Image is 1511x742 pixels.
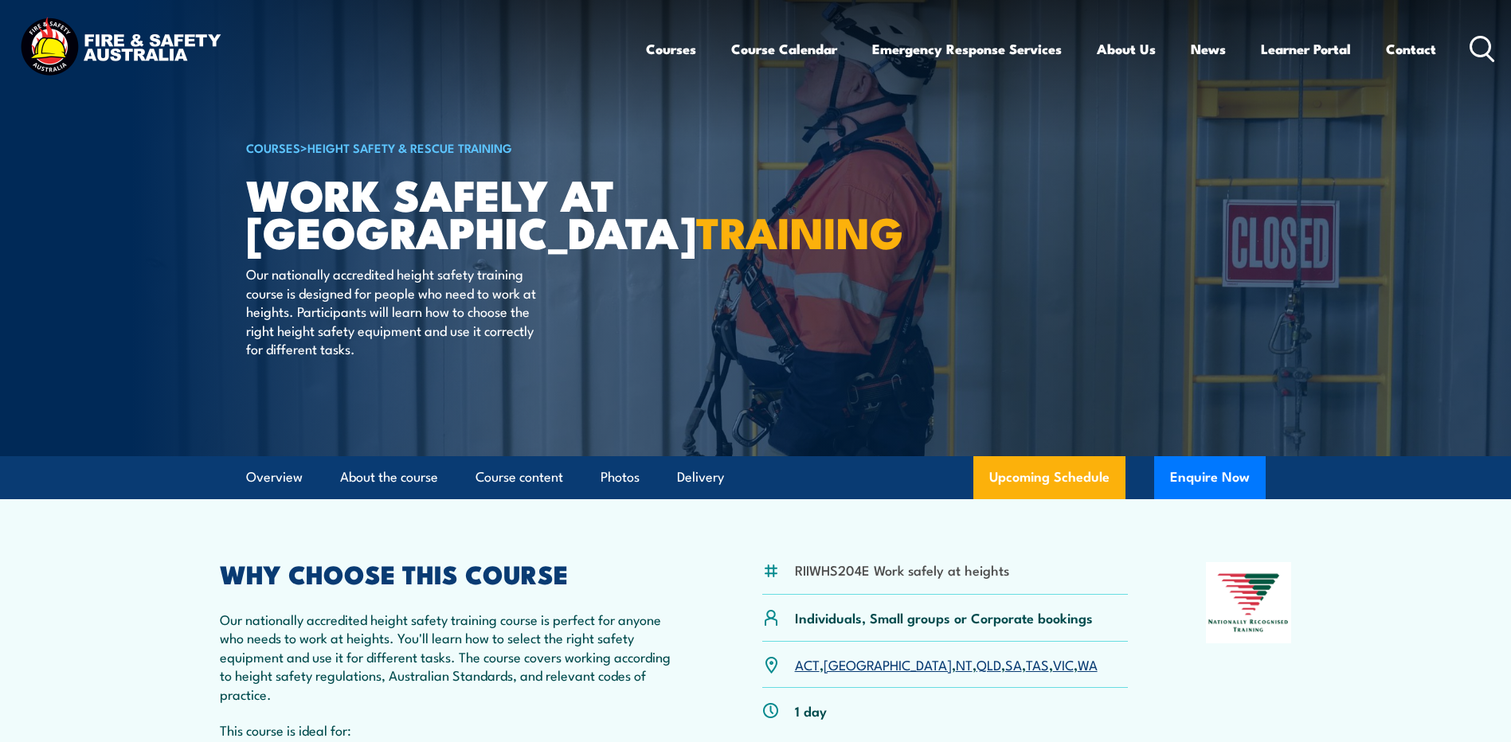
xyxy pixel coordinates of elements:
[795,654,820,674] a: ACT
[307,139,512,156] a: Height Safety & Rescue Training
[220,610,685,703] p: Our nationally accredited height safety training course is perfect for anyone who needs to work a...
[1026,654,1049,674] a: TAS
[246,456,303,498] a: Overview
[246,264,537,357] p: Our nationally accredited height safety training course is designed for people who need to work a...
[1206,562,1292,643] img: Nationally Recognised Training logo.
[601,456,640,498] a: Photos
[795,701,827,720] p: 1 day
[1097,28,1156,70] a: About Us
[246,175,640,249] h1: Work Safely at [GEOGRAPHIC_DATA]
[696,197,903,264] strong: TRAINING
[646,28,696,70] a: Courses
[246,138,640,157] h6: >
[1261,28,1351,70] a: Learner Portal
[340,456,438,498] a: About the course
[677,456,724,498] a: Delivery
[1386,28,1436,70] a: Contact
[1191,28,1226,70] a: News
[872,28,1062,70] a: Emergency Response Services
[731,28,837,70] a: Course Calendar
[977,654,1001,674] a: QLD
[795,608,1093,627] p: Individuals, Small groups or Corporate bookings
[973,456,1125,499] a: Upcoming Schedule
[220,721,685,739] p: This course is ideal for:
[795,560,1009,579] li: RIIWHS204E Work safely at heights
[1053,654,1074,674] a: VIC
[476,456,563,498] a: Course content
[956,654,973,674] a: NT
[246,139,300,156] a: COURSES
[1078,654,1098,674] a: WA
[1005,654,1022,674] a: SA
[1154,456,1266,499] button: Enquire Now
[824,654,952,674] a: [GEOGRAPHIC_DATA]
[795,655,1098,674] p: , , , , , , ,
[220,562,685,584] h2: WHY CHOOSE THIS COURSE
